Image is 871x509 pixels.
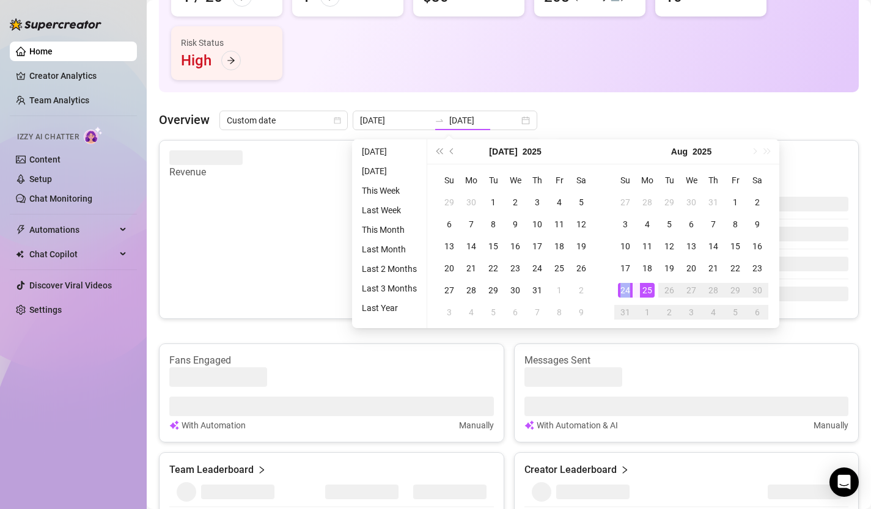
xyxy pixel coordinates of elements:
[29,155,61,164] a: Content
[29,244,116,264] span: Chat Copilot
[29,194,92,203] a: Chat Monitoring
[29,305,62,315] a: Settings
[449,114,519,127] input: End date
[564,224,724,244] div: Messages sent by automations & AI
[568,288,579,299] img: svg%3e
[524,419,534,432] img: svg%3e
[257,463,266,477] span: right
[169,463,254,477] article: Team Leaderboard
[169,354,494,367] article: Fans Engaged
[435,115,444,125] span: swap-right
[227,56,235,65] span: arrow-right
[29,46,53,56] a: Home
[29,280,112,290] a: Discover Viral Videos
[516,161,525,169] span: dollar-circle
[737,168,745,177] span: info-circle
[588,197,729,211] div: Sales made with AI & Automations
[568,258,579,269] img: svg%3e
[16,250,24,258] img: Chat Copilot
[435,115,444,125] span: to
[29,174,52,184] a: Setup
[17,131,79,143] span: Izzy AI Chatter
[84,126,103,144] img: AI Chatter
[29,66,127,86] a: Creator Analytics
[829,467,859,497] div: Open Intercom Messenger
[524,463,617,477] article: Creator Leaderboard
[465,155,533,175] div: segmented control
[360,114,430,127] input: Start date
[169,165,243,180] article: Revenue
[564,284,769,304] div: [PERSON_NAME]’s messages and PPVs tracked
[159,111,210,129] article: Overview
[568,199,579,210] img: svg%3e
[537,419,618,432] article: With Automation & AI
[182,419,246,432] article: With Automation
[564,254,737,274] div: Undercharges Prevented by PriceGuard
[472,161,481,169] span: line-chart
[564,165,732,180] article: Made with Superpowers in custom date
[10,18,101,31] img: logo-BBDzfeDw.svg
[721,200,729,208] span: info-circle
[814,419,848,432] article: Manually
[169,419,179,432] img: svg%3e
[29,95,89,105] a: Team Analytics
[620,463,629,477] span: right
[459,419,494,432] article: Manually
[16,225,26,235] span: thunderbolt
[494,161,503,169] span: pie-chart
[568,229,578,239] img: svg%3e
[334,117,341,124] span: calendar
[524,354,849,367] article: Messages Sent
[227,111,340,130] span: Custom date
[29,220,116,240] span: Automations
[181,36,273,49] div: Risk Status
